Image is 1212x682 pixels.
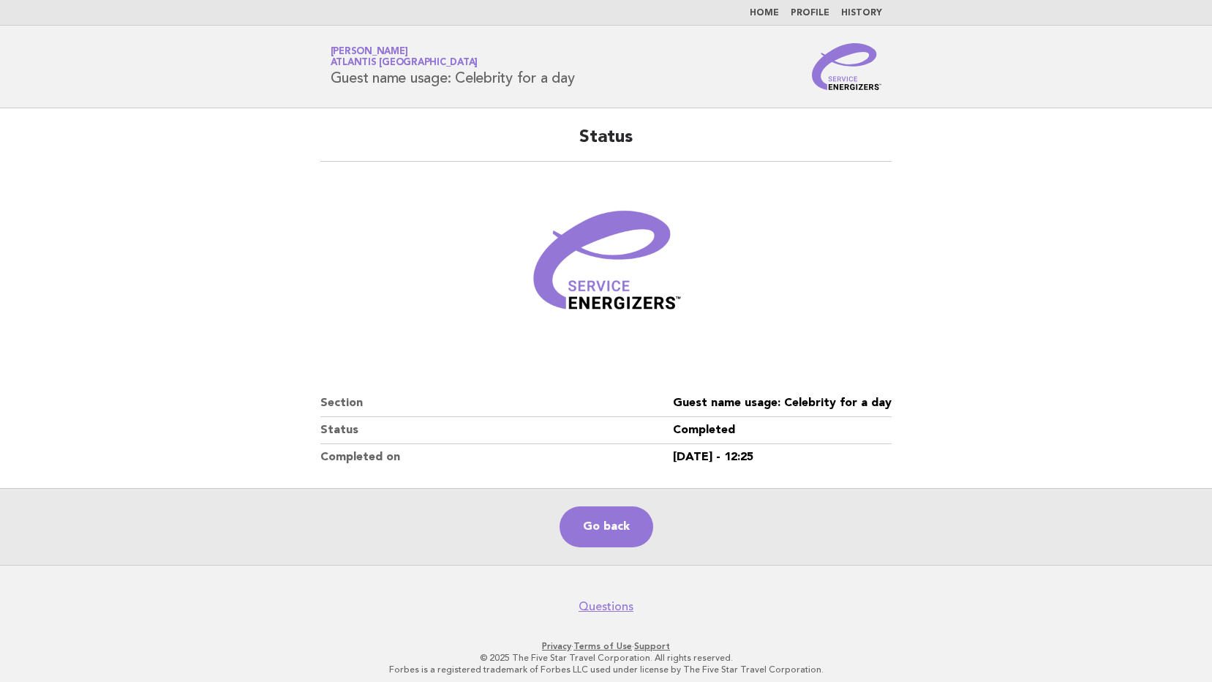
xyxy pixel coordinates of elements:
[750,9,779,18] a: Home
[560,506,653,547] a: Go back
[320,126,892,162] h2: Status
[331,59,478,68] span: Atlantis [GEOGRAPHIC_DATA]
[791,9,829,18] a: Profile
[320,444,673,471] dt: Completed on
[634,641,670,651] a: Support
[159,652,1054,664] p: © 2025 The Five Star Travel Corporation. All rights reserved.
[579,599,633,614] a: Questions
[519,179,694,355] img: Verified
[159,640,1054,652] p: · ·
[812,43,882,90] img: Service Energizers
[841,9,882,18] a: History
[673,417,892,444] dd: Completed
[159,664,1054,675] p: Forbes is a registered trademark of Forbes LLC used under license by The Five Star Travel Corpora...
[320,417,673,444] dt: Status
[673,444,892,471] dd: [DATE] - 12:25
[673,390,892,417] dd: Guest name usage: Celebrity for a day
[573,641,632,651] a: Terms of Use
[331,48,575,86] h1: Guest name usage: Celebrity for a day
[320,390,673,417] dt: Section
[331,47,478,67] a: [PERSON_NAME]Atlantis [GEOGRAPHIC_DATA]
[542,641,571,651] a: Privacy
